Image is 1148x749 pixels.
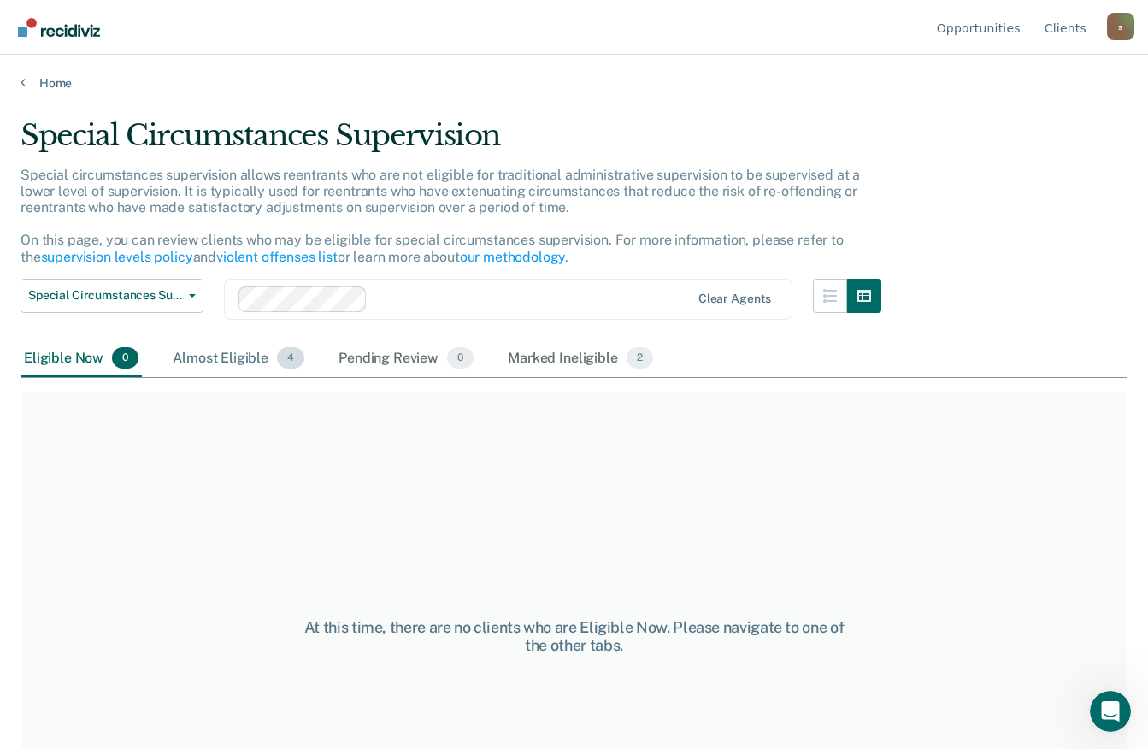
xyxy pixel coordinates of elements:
a: supervision levels policy [41,249,193,265]
div: Eligible Now0 [21,340,142,378]
div: At this time, there are no clients who are Eligible Now. Please navigate to one of the other tabs. [297,618,851,655]
a: Home [21,75,1127,91]
span: 2 [627,347,653,369]
img: Recidiviz [18,18,100,37]
p: Special circumstances supervision allows reentrants who are not eligible for traditional administ... [21,167,860,265]
iframe: Intercom live chat [1090,691,1131,732]
button: Special Circumstances Supervision [21,279,203,313]
div: Special Circumstances Supervision [21,118,881,167]
span: 0 [447,347,474,369]
div: Clear agents [698,292,771,306]
span: Special Circumstances Supervision [28,288,182,303]
span: 0 [112,347,138,369]
div: Almost Eligible4 [169,340,308,378]
button: Profile dropdown button [1107,13,1134,40]
div: Pending Review0 [335,340,477,378]
div: Marked Ineligible2 [504,340,656,378]
div: s [1107,13,1134,40]
a: violent offenses list [216,249,338,265]
a: our methodology [460,249,566,265]
span: 4 [277,347,304,369]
